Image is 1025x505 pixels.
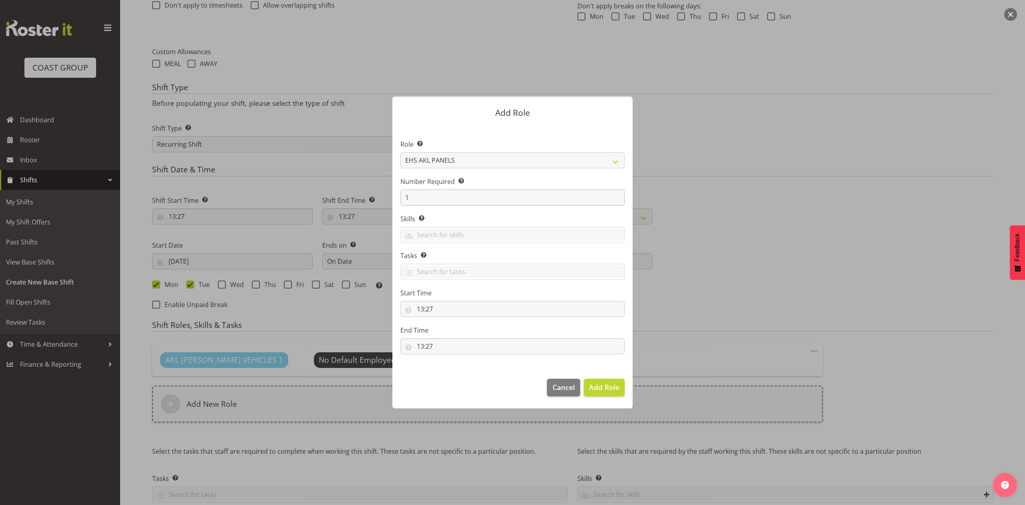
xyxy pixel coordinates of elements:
[553,382,575,392] span: Cancel
[401,266,624,278] input: Search for tasks
[547,379,580,396] button: Cancel
[400,325,625,335] label: End Time
[1014,233,1021,261] span: Feedback
[400,288,625,298] label: Start Time
[400,139,625,149] label: Role
[589,382,619,392] span: Add Role
[1001,481,1009,489] img: help-xxl-2.png
[400,251,625,261] label: Tasks
[401,228,624,241] input: Search for skills
[400,109,625,117] p: Add Role
[400,301,625,317] input: Click to select...
[400,214,625,224] label: Skills
[584,379,625,396] button: Add Role
[1010,225,1025,280] button: Feedback - Show survey
[400,338,625,354] input: Click to select...
[400,177,625,186] label: Number Required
